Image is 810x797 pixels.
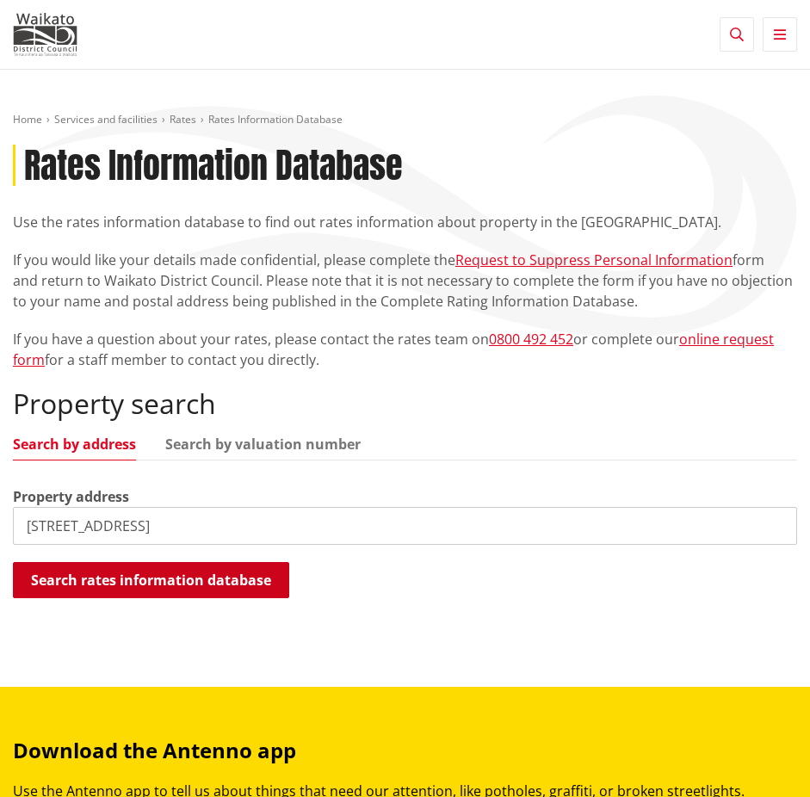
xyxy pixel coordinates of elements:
[208,112,343,127] span: Rates Information Database
[165,437,361,451] a: Search by valuation number
[13,250,797,312] p: If you would like your details made confidential, please complete the form and return to Waikato ...
[13,738,797,763] h3: Download the Antenno app
[170,112,196,127] a: Rates
[13,330,774,369] a: online request form
[13,437,136,451] a: Search by address
[13,387,797,420] h2: Property search
[455,250,733,269] a: Request to Suppress Personal Information
[489,330,573,349] a: 0800 492 452
[54,112,158,127] a: Services and facilities
[13,507,797,545] input: e.g. Duke Street NGARUAWAHIA
[13,562,289,598] button: Search rates information database
[13,112,42,127] a: Home
[24,145,403,186] h1: Rates Information Database
[13,212,797,232] p: Use the rates information database to find out rates information about property in the [GEOGRAPHI...
[13,486,129,507] label: Property address
[13,329,797,370] p: If you have a question about your rates, please contact the rates team on or complete our for a s...
[13,13,77,56] img: Waikato District Council - Te Kaunihera aa Takiwaa o Waikato
[13,113,797,127] nav: breadcrumb
[731,725,793,787] iframe: Messenger Launcher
